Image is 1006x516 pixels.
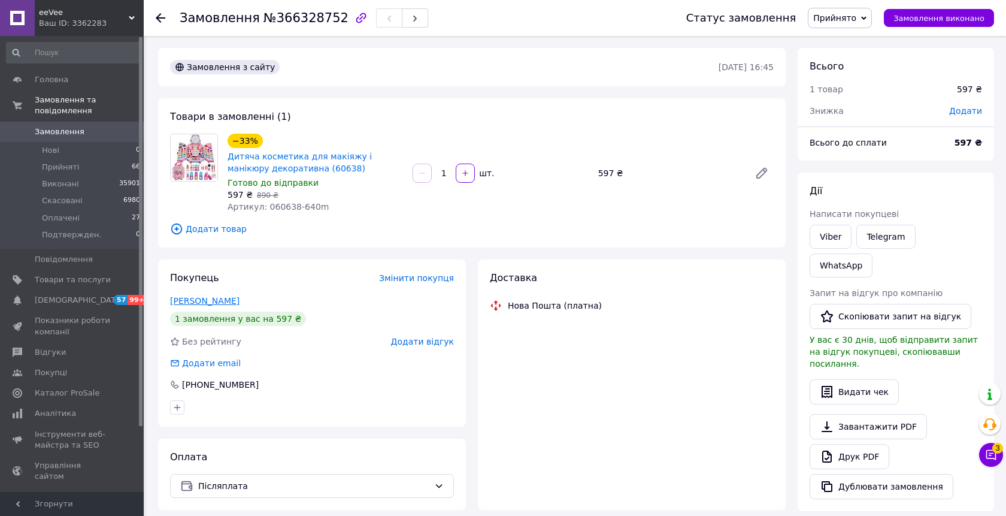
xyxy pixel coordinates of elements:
div: Ваш ID: 3362283 [39,18,144,29]
span: Виконані [42,179,79,189]
b: 597 ₴ [955,138,982,147]
div: Статус замовлення [686,12,796,24]
button: Чат з покупцем3 [979,443,1003,467]
div: Нова Пошта (платна) [505,300,605,312]
a: Telegram [856,225,915,249]
time: [DATE] 16:45 [719,62,774,72]
span: Покупці [35,367,67,378]
span: Прийняті [42,162,79,173]
span: Замовлення та повідомлення [35,95,144,116]
a: [PERSON_NAME] [170,296,240,306]
span: Артикул: 060638-640m [228,202,329,212]
span: Товари в замовленні (1) [170,111,291,122]
span: [DEMOGRAPHIC_DATA] [35,295,123,306]
div: Замовлення з сайту [170,60,280,74]
span: 57 [114,295,128,305]
div: Додати email [169,357,242,369]
span: Замовлення [180,11,260,25]
button: Скопіювати запит на відгук [810,304,971,329]
button: Дублювати замовлення [810,474,953,499]
span: Показники роботи компанії [35,315,111,337]
span: Повідомлення [35,254,93,265]
span: Дії [810,185,822,197]
span: 99+ [128,295,147,305]
span: Додати відгук [391,337,454,346]
span: У вас є 30 днів, щоб відправити запит на відгук покупцеві, скопіювавши посилання. [810,335,978,369]
span: Товари та послуги [35,274,111,285]
div: [PHONE_NUMBER] [181,379,260,391]
span: Інструменти веб-майстра та SEO [35,429,111,451]
span: Управління сайтом [35,460,111,482]
span: eeVee [39,7,129,18]
span: 0 [136,145,140,156]
span: 1 товар [810,85,843,94]
a: Завантажити PDF [810,414,927,439]
span: Замовлення [35,126,84,137]
span: 35901 [119,179,140,189]
a: Viber [810,225,852,249]
span: Знижка [810,106,844,116]
a: Дитяча косметика для макіяжу і манікюру декоративна (60638) [228,152,372,173]
span: Аналітика [35,408,76,419]
span: Нові [42,145,59,156]
span: Скасовані [42,195,83,206]
div: Повернутися назад [156,12,165,24]
div: Додати email [181,357,242,369]
a: Друк PDF [810,444,889,469]
span: Прийнято [813,13,856,23]
span: Запит на відгук про компанію [810,288,943,298]
span: Оплачені [42,213,80,224]
span: Оплата [170,451,207,463]
span: 0 [136,230,140,240]
span: Всього до сплати [810,138,887,147]
span: 890 ₴ [257,191,278,200]
span: Всього [810,61,844,72]
div: 597 ₴ [957,83,982,95]
span: Головна [35,74,68,85]
button: Замовлення виконано [884,9,994,27]
span: 3 [992,443,1003,454]
a: WhatsApp [810,254,872,277]
span: Без рейтингу [182,337,241,346]
span: 27 [132,213,140,224]
span: Додати товар [170,222,774,236]
div: шт. [476,167,495,179]
span: Доставка [490,272,537,283]
span: Подтвержден. [42,230,102,240]
button: Видати чек [810,379,899,405]
input: Пошук [6,42,141,64]
div: 1 замовлення у вас на 597 ₴ [170,312,306,326]
span: Написати покупцеві [810,209,899,219]
span: №366328752 [263,11,349,25]
span: 66 [132,162,140,173]
span: Покупець [170,272,219,283]
a: Редагувати [750,161,774,185]
span: Змінити покупця [379,273,454,283]
div: −33% [228,134,263,148]
span: Замовлення виконано [893,14,984,23]
span: Післяплата [198,479,429,493]
span: Каталог ProSale [35,388,99,399]
span: Відгуки [35,347,66,358]
img: Дитяча косметика для макіяжу і манікюру декоративна (60638) [171,134,217,181]
span: Готово до відправки [228,178,319,188]
span: 6980 [123,195,140,206]
div: 597 ₴ [593,165,745,182]
span: 597 ₴ [228,190,253,200]
span: Додати [949,106,982,116]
